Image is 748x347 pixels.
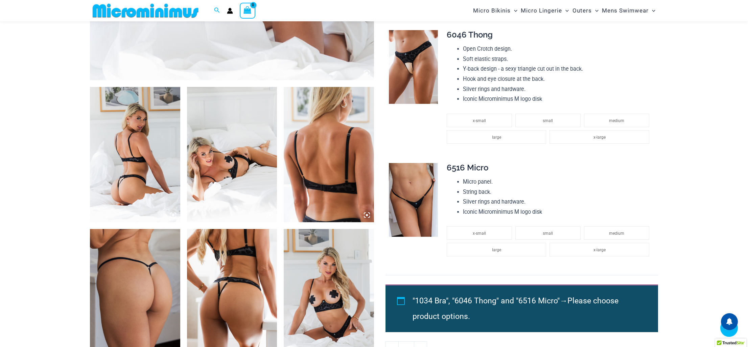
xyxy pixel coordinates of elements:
li: → [413,293,642,324]
li: x-large [550,130,649,144]
a: OutersMenu ToggleMenu Toggle [571,2,600,19]
span: x-small [473,118,486,123]
span: x-small [473,231,486,236]
span: large [492,135,501,140]
span: Micro Lingerie [521,2,562,19]
img: Nights Fall Silver Leopard 1036 Bra 6046 Thong [187,87,277,222]
li: Micro panel. [463,177,652,187]
span: medium [609,231,624,236]
span: Outers [572,2,592,19]
span: Mens Swimwear [602,2,649,19]
img: Nights Fall Silver Leopard 1036 Bra [284,87,374,222]
img: Nights Fall Silver Leopard 6046 Thong [389,30,438,104]
a: Micro LingerieMenu ToggleMenu Toggle [519,2,570,19]
nav: Site Navigation [470,1,658,20]
li: large [447,130,546,144]
span: Menu Toggle [511,2,517,19]
span: large [492,248,501,252]
img: MM SHOP LOGO FLAT [90,3,201,18]
img: Nights Fall Silver Leopard 6516 Micro [389,163,438,237]
span: medium [609,118,624,123]
span: 6046 Thong [447,30,493,40]
span: "1034 Bra", "6046 Thong" and "6516 Micro" [413,296,560,305]
span: 6516 Micro [447,163,488,172]
li: Silver rings and hardware. [463,84,652,94]
li: String back. [463,187,652,197]
span: Menu Toggle [592,2,599,19]
a: Mens SwimwearMenu ToggleMenu Toggle [600,2,657,19]
span: small [543,118,553,123]
a: Account icon link [227,8,233,14]
li: Hook and eye closure at the back. [463,74,652,84]
span: small [543,231,553,236]
li: x-large [550,243,649,256]
img: Nights Fall Silver Leopard 1036 Bra 6046 Thong [90,87,180,222]
a: Micro BikinisMenu ToggleMenu Toggle [471,2,519,19]
li: x-small [447,226,512,240]
li: Silver rings and hardware. [463,197,652,207]
li: small [515,114,581,127]
li: Iconic Microminimus M logo disk [463,94,652,104]
li: Y-back design - a sexy triangle cut out in the back. [463,64,652,74]
li: medium [584,226,649,240]
li: Iconic Microminimus M logo disk [463,207,652,217]
li: x-small [447,114,512,127]
li: small [515,226,581,240]
li: Soft elastic straps. [463,54,652,64]
span: Micro Bikinis [473,2,511,19]
span: Menu Toggle [562,2,569,19]
li: Open Crotch design. [463,44,652,54]
span: Menu Toggle [649,2,655,19]
li: large [447,243,546,256]
span: x-large [593,248,606,252]
a: Search icon link [214,6,220,15]
span: x-large [593,135,606,140]
a: View Shopping Cart, empty [240,3,255,18]
li: medium [584,114,649,127]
